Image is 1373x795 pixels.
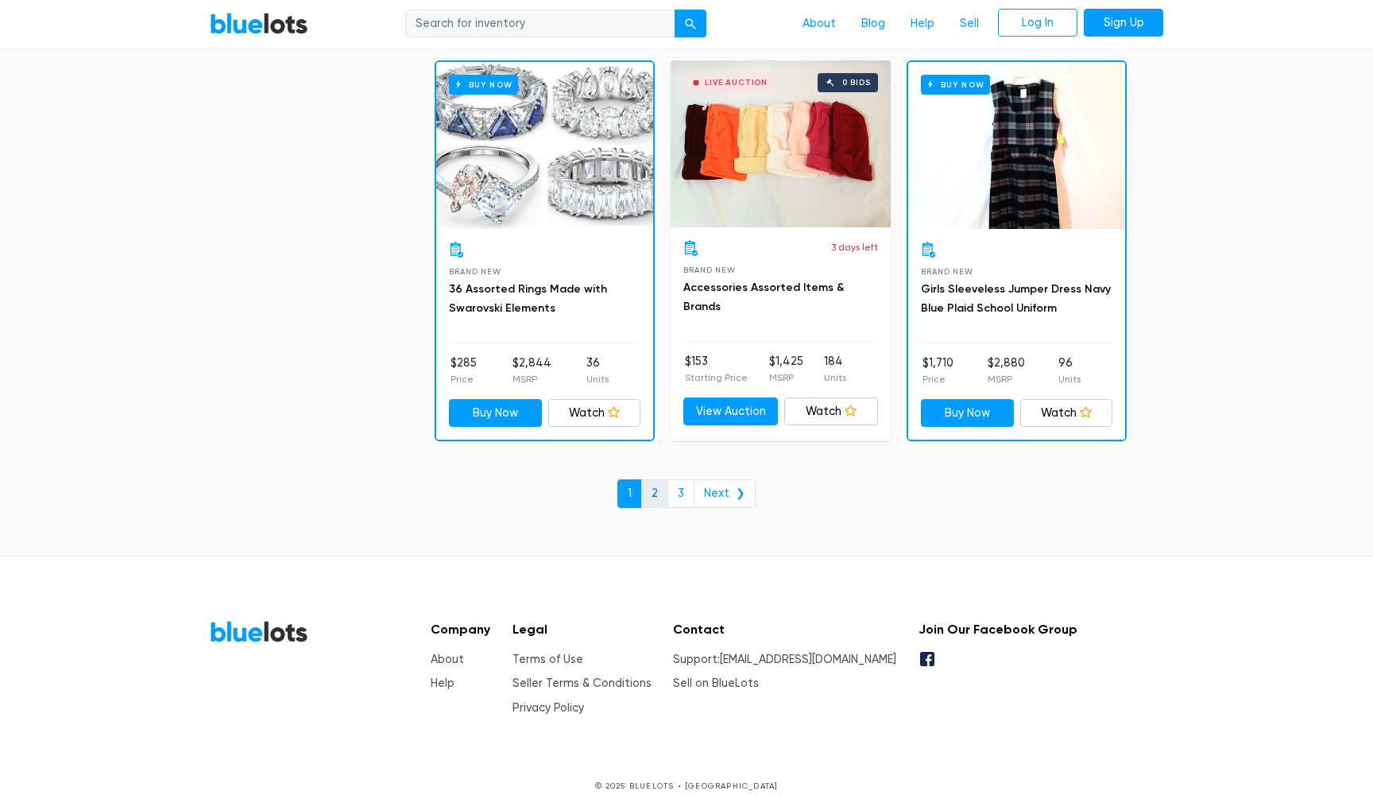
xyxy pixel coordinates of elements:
[849,9,898,39] a: Blog
[449,282,607,315] a: 36 Assorted Rings Made with Swarovski Elements
[683,266,735,274] span: Brand New
[451,372,477,386] p: Price
[671,60,891,227] a: Live Auction 0 bids
[1084,9,1163,37] a: Sign Up
[685,353,748,385] li: $153
[431,622,490,637] h5: Company
[988,372,1025,386] p: MSRP
[512,355,551,386] li: $2,844
[842,79,871,87] div: 0 bids
[449,399,542,428] a: Buy Now
[512,372,551,386] p: MSRP
[436,62,653,229] a: Buy Now
[431,653,464,666] a: About
[1058,372,1081,386] p: Units
[210,780,1163,792] p: © 2025 BLUELOTS • [GEOGRAPHIC_DATA]
[921,399,1014,428] a: Buy Now
[769,353,803,385] li: $1,425
[790,9,849,39] a: About
[667,479,694,508] a: 3
[673,651,896,669] li: Support:
[998,9,1077,37] a: Log In
[431,677,454,690] a: Help
[210,620,308,643] a: BlueLots
[586,372,609,386] p: Units
[512,622,652,637] h5: Legal
[919,622,1077,637] h5: Join Our Facebook Group
[641,479,668,508] a: 2
[685,370,748,385] p: Starting Price
[705,79,768,87] div: Live Auction
[720,653,896,666] a: [EMAIL_ADDRESS][DOMAIN_NAME]
[831,240,878,254] p: 3 days left
[617,479,642,508] a: 1
[694,479,756,508] a: Next ❯
[512,701,584,715] a: Privacy Policy
[769,370,803,385] p: MSRP
[673,677,759,690] a: Sell on BlueLots
[922,372,953,386] p: Price
[449,75,518,95] h6: Buy Now
[947,9,992,39] a: Sell
[921,282,1111,315] a: Girls Sleeveless Jumper Dress Navy Blue Plaid School Uniform
[548,399,641,428] a: Watch
[908,62,1125,229] a: Buy Now
[784,397,879,426] a: Watch
[449,267,501,276] span: Brand New
[451,355,477,386] li: $285
[683,281,844,313] a: Accessories Assorted Items & Brands
[586,355,609,386] li: 36
[922,355,953,386] li: $1,710
[898,9,947,39] a: Help
[405,10,675,38] input: Search for inventory
[824,353,846,385] li: 184
[921,267,973,276] span: Brand New
[988,355,1025,386] li: $2,880
[921,75,990,95] h6: Buy Now
[683,397,778,426] a: View Auction
[210,12,308,35] a: BlueLots
[1020,399,1113,428] a: Watch
[512,653,583,666] a: Terms of Use
[673,622,896,637] h5: Contact
[1058,355,1081,386] li: 96
[512,677,652,690] a: Seller Terms & Conditions
[824,370,846,385] p: Units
